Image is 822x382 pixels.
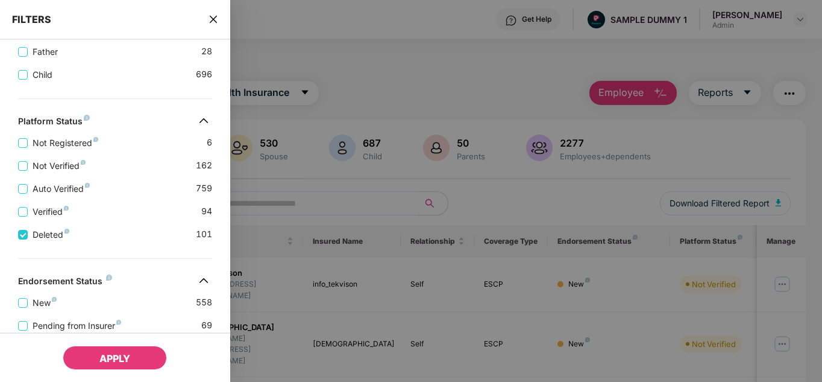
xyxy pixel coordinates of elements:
span: Auto Verified [28,182,95,196]
span: Not Verified [28,159,90,173]
span: New [28,296,61,310]
span: Not Registered [28,136,103,150]
img: svg+xml;base64,PHN2ZyB4bWxucz0iaHR0cDovL3d3dy53My5vcmcvMjAwMC9zdmciIHdpZHRoPSI4IiBoZWlnaHQ9IjgiIH... [52,297,57,302]
img: svg+xml;base64,PHN2ZyB4bWxucz0iaHR0cDovL3d3dy53My5vcmcvMjAwMC9zdmciIHdpZHRoPSI4IiBoZWlnaHQ9IjgiIH... [84,115,90,121]
img: svg+xml;base64,PHN2ZyB4bWxucz0iaHR0cDovL3d3dy53My5vcmcvMjAwMC9zdmciIHdpZHRoPSI4IiBoZWlnaHQ9IjgiIH... [116,320,121,325]
span: Verified [28,205,74,218]
img: svg+xml;base64,PHN2ZyB4bWxucz0iaHR0cDovL3d3dy53My5vcmcvMjAwMC9zdmciIHdpZHRoPSIzMiIgaGVpZ2h0PSIzMi... [194,111,213,130]
span: 759 [196,182,212,196]
span: Child [28,68,57,81]
div: Endorsement Status [18,276,112,290]
img: svg+xml;base64,PHN2ZyB4bWxucz0iaHR0cDovL3d3dy53My5vcmcvMjAwMC9zdmciIHdpZHRoPSI4IiBoZWlnaHQ9IjgiIH... [93,137,98,142]
img: svg+xml;base64,PHN2ZyB4bWxucz0iaHR0cDovL3d3dy53My5vcmcvMjAwMC9zdmciIHdpZHRoPSI4IiBoZWlnaHQ9IjgiIH... [64,229,69,234]
span: APPLY [99,352,130,364]
div: Platform Status [18,116,90,130]
span: 162 [196,159,212,173]
span: Father [28,45,63,59]
img: svg+xml;base64,PHN2ZyB4bWxucz0iaHR0cDovL3d3dy53My5vcmcvMjAwMC9zdmciIHdpZHRoPSI4IiBoZWlnaHQ9IjgiIH... [106,275,112,281]
span: Pending from Insurer [28,319,126,333]
span: Deleted [28,228,74,241]
span: 69 [201,319,212,333]
span: 6 [207,136,212,150]
img: svg+xml;base64,PHN2ZyB4bWxucz0iaHR0cDovL3d3dy53My5vcmcvMjAwMC9zdmciIHdpZHRoPSIzMiIgaGVpZ2h0PSIzMi... [194,271,213,290]
button: APPLY [63,346,167,370]
span: 94 [201,205,212,218]
img: svg+xml;base64,PHN2ZyB4bWxucz0iaHR0cDovL3d3dy53My5vcmcvMjAwMC9zdmciIHdpZHRoPSI4IiBoZWlnaHQ9IjgiIH... [85,183,90,188]
span: 28 [201,45,212,59]
span: FILTERS [12,13,51,25]
img: svg+xml;base64,PHN2ZyB4bWxucz0iaHR0cDovL3d3dy53My5vcmcvMjAwMC9zdmciIHdpZHRoPSI4IiBoZWlnaHQ9IjgiIH... [64,206,69,211]
img: svg+xml;base64,PHN2ZyB4bWxucz0iaHR0cDovL3d3dy53My5vcmcvMjAwMC9zdmciIHdpZHRoPSI4IiBoZWlnaHQ9IjgiIH... [81,160,86,165]
span: 558 [196,296,212,310]
span: 101 [196,228,212,241]
span: close [209,13,218,25]
span: 696 [196,68,212,81]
